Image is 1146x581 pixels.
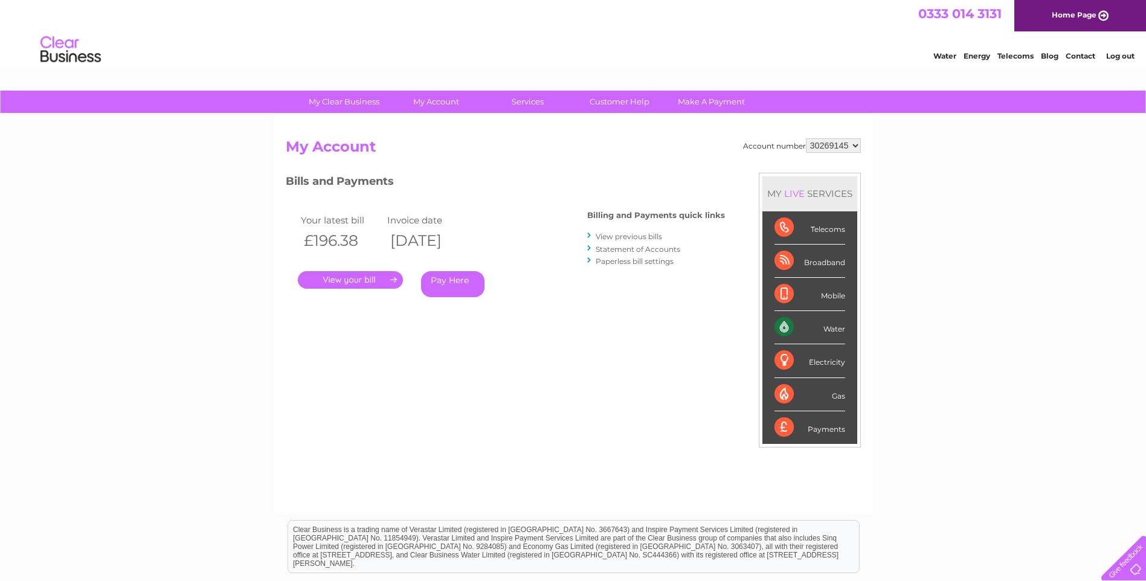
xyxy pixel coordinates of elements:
[774,411,845,444] div: Payments
[286,138,861,161] h2: My Account
[596,245,680,254] a: Statement of Accounts
[587,211,725,220] h4: Billing and Payments quick links
[782,188,807,199] div: LIVE
[421,271,484,297] a: Pay Here
[386,91,486,113] a: My Account
[964,51,990,60] a: Energy
[596,232,662,241] a: View previous bills
[774,378,845,411] div: Gas
[762,176,857,211] div: MY SERVICES
[286,173,725,194] h3: Bills and Payments
[774,311,845,344] div: Water
[596,257,674,266] a: Paperless bill settings
[384,212,471,228] td: Invoice date
[294,91,394,113] a: My Clear Business
[774,211,845,245] div: Telecoms
[774,278,845,311] div: Mobile
[570,91,669,113] a: Customer Help
[298,271,403,289] a: .
[1106,51,1135,60] a: Log out
[743,138,861,153] div: Account number
[288,7,859,59] div: Clear Business is a trading name of Verastar Limited (registered in [GEOGRAPHIC_DATA] No. 3667643...
[933,51,956,60] a: Water
[298,212,385,228] td: Your latest bill
[384,228,471,253] th: [DATE]
[40,31,101,68] img: logo.png
[997,51,1034,60] a: Telecoms
[774,245,845,278] div: Broadband
[662,91,761,113] a: Make A Payment
[1041,51,1058,60] a: Blog
[918,6,1002,21] a: 0333 014 3131
[478,91,578,113] a: Services
[774,344,845,377] div: Electricity
[1066,51,1095,60] a: Contact
[298,228,385,253] th: £196.38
